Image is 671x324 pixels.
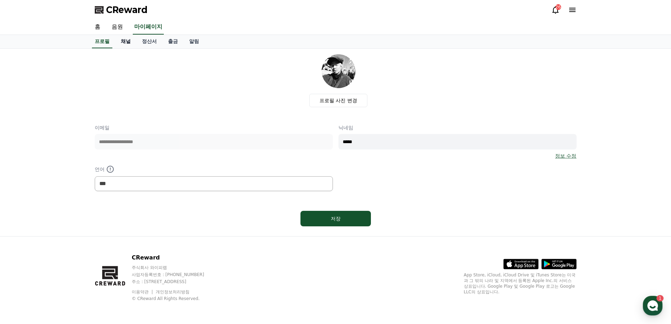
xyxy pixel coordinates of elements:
a: 정보 수정 [555,152,576,159]
a: 출금 [162,35,184,48]
a: 마이페이지 [133,20,164,35]
p: 사업자등록번호 : [PHONE_NUMBER] [132,272,218,277]
span: 1 [72,223,74,229]
div: 26 [555,4,561,10]
button: 저장 [300,211,371,226]
p: 주식회사 와이피랩 [132,265,218,270]
a: 설정 [91,224,135,241]
p: App Store, iCloud, iCloud Drive 및 iTunes Store는 미국과 그 밖의 나라 및 지역에서 등록된 Apple Inc.의 서비스 상표입니다. Goo... [464,272,577,295]
p: 언어 [95,165,333,173]
a: 1대화 [46,224,91,241]
span: 대화 [64,234,73,240]
p: 주소 : [STREET_ADDRESS] [132,279,218,285]
span: 홈 [22,234,26,240]
p: 닉네임 [338,124,577,131]
p: CReward [132,253,218,262]
a: 개인정보처리방침 [156,289,190,294]
a: 정산서 [136,35,162,48]
div: 저장 [315,215,357,222]
a: 홈 [89,20,106,35]
a: 음원 [106,20,129,35]
a: 채널 [115,35,136,48]
span: CReward [106,4,148,16]
a: 홈 [2,224,46,241]
img: profile_image [322,54,355,88]
a: 이용약관 [132,289,154,294]
label: 프로필 사진 변경 [309,94,367,107]
a: 프로필 [92,35,112,48]
a: 알림 [184,35,205,48]
p: 이메일 [95,124,333,131]
a: 26 [551,6,560,14]
a: CReward [95,4,148,16]
p: © CReward All Rights Reserved. [132,296,218,301]
span: 설정 [109,234,117,240]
